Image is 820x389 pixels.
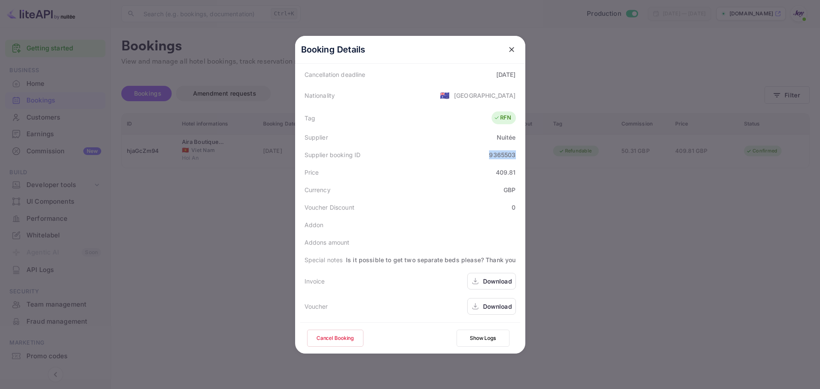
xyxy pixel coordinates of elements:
div: Is it possible to get two separate beds please? Thank you [346,255,516,264]
div: GBP [504,185,515,194]
span: United States [440,88,450,103]
div: Nuitée [497,133,516,142]
div: [GEOGRAPHIC_DATA] [454,91,516,100]
button: close [504,42,519,57]
div: 9365503 [489,150,515,159]
div: Special notes [305,255,343,264]
button: Cancel Booking [307,330,363,347]
div: Supplier [305,133,328,142]
div: Price [305,168,319,177]
div: RFN [494,114,511,122]
div: Nationality [305,91,335,100]
div: 409.81 [496,168,516,177]
div: Invoice [305,277,325,286]
div: Voucher Discount [305,203,354,212]
div: Currency [305,185,331,194]
div: [DATE] [496,70,516,79]
div: Download [483,302,512,311]
div: Download [483,277,512,286]
button: Show Logs [457,330,510,347]
div: Addon [305,220,324,229]
div: Cancellation deadline [305,70,366,79]
div: Addons amount [305,238,350,247]
div: 0 [512,203,515,212]
div: Tag [305,114,315,123]
div: Voucher [305,302,328,311]
div: Supplier booking ID [305,150,361,159]
p: Booking Details [301,43,366,56]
